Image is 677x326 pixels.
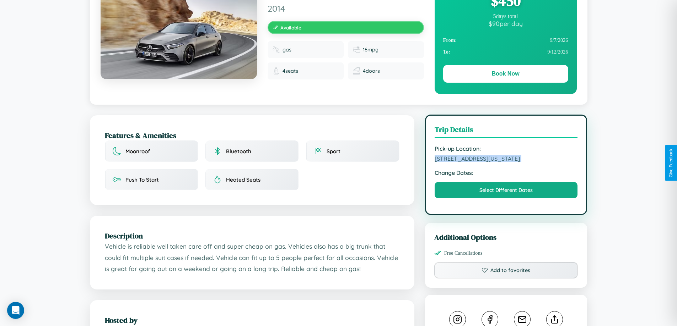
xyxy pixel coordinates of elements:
span: Available [280,24,301,31]
span: Push To Start [125,176,159,183]
span: Heated Seats [226,176,260,183]
img: Doors [353,67,360,74]
h3: Additional Options [434,232,578,242]
div: 9 / 7 / 2026 [443,34,568,46]
div: Open Intercom Messenger [7,302,24,319]
span: 4 seats [283,68,298,74]
p: Vehicle is reliable well taken care off and super cheap on gas. Vehicles also has a big trunk tha... [105,241,399,275]
img: Seats [273,67,280,74]
span: 2014 [268,3,424,14]
button: Book Now [443,65,568,83]
img: Fuel efficiency [353,46,360,53]
h2: Features & Amenities [105,130,399,140]
span: Bluetooth [226,148,251,155]
strong: Pick-up Location: [435,145,578,152]
button: Add to favorites [434,262,578,278]
div: $ 90 per day [443,20,568,27]
span: 16 mpg [363,46,378,53]
strong: Change Dates: [435,169,578,176]
img: Fuel type [273,46,280,53]
div: Give Feedback [668,149,673,177]
div: 5 days total [443,13,568,20]
span: [STREET_ADDRESS][US_STATE] [435,155,578,162]
h2: Hosted by [105,315,399,325]
span: Sport [327,148,340,155]
span: gas [283,46,291,53]
h2: Description [105,231,399,241]
button: Select Different Dates [435,182,578,198]
strong: To: [443,49,450,55]
span: 4 doors [363,68,380,74]
strong: From: [443,37,457,43]
span: Moonroof [125,148,150,155]
span: Free Cancellations [444,250,483,256]
h3: Trip Details [435,124,578,138]
div: 9 / 12 / 2026 [443,46,568,58]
